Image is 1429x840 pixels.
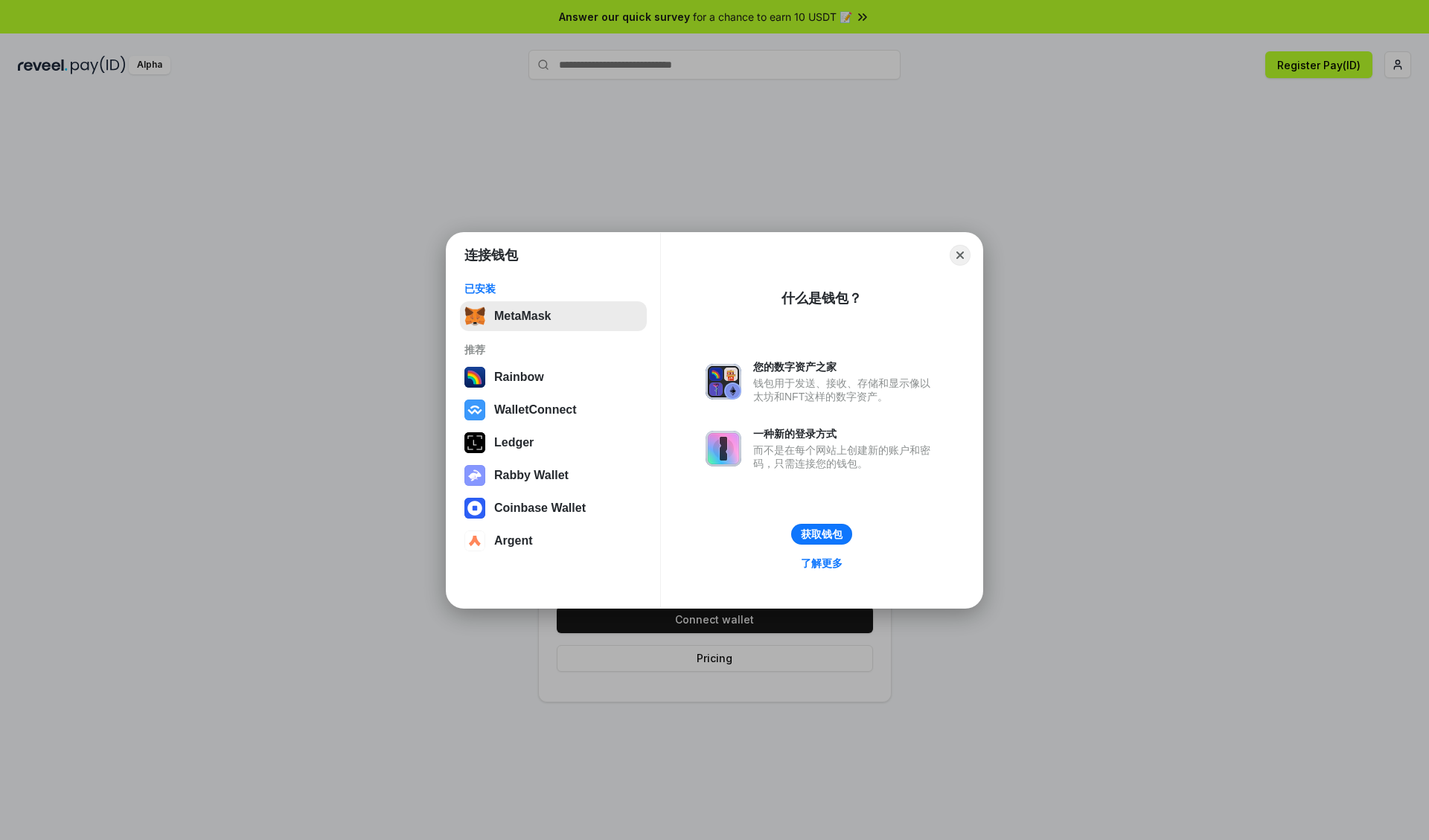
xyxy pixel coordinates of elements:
[781,289,862,307] div: 什么是钱包？
[801,528,843,541] div: 获取钱包
[494,371,544,384] div: Rainbow
[494,403,577,417] div: WalletConnect
[460,493,647,523] button: Coinbase Wallet
[460,362,647,392] button: Rainbow
[464,465,485,486] img: svg+xml,%3Csvg%20xmlns%3D%22http%3A%2F%2Fwww.w3.org%2F2000%2Fsvg%22%20fill%3D%22none%22%20viewBox...
[753,427,938,440] div: 一种新的登录方式
[950,245,971,266] button: Close
[801,557,843,570] div: 了解更多
[460,526,647,556] button: Argent
[460,428,647,458] button: Ledger
[706,431,741,467] img: svg+xml,%3Csvg%20xmlns%3D%22http%3A%2F%2Fwww.w3.org%2F2000%2Fsvg%22%20fill%3D%22none%22%20viewBox...
[464,400,485,420] img: svg+xml,%3Csvg%20width%3D%2228%22%20height%3D%2228%22%20viewBox%3D%220%200%2028%2028%22%20fill%3D...
[464,498,485,519] img: svg+xml,%3Csvg%20width%3D%2228%22%20height%3D%2228%22%20viewBox%3D%220%200%2028%2028%22%20fill%3D...
[791,524,852,545] button: 获取钱包
[464,530,485,551] img: svg+xml,%3Csvg%20width%3D%2228%22%20height%3D%2228%22%20viewBox%3D%220%200%2028%2028%22%20fill%3D...
[494,436,534,449] div: Ledger
[494,310,551,323] div: MetaMask
[460,301,647,331] button: MetaMask
[464,367,485,388] img: svg+xml,%3Csvg%20width%3D%22120%22%20height%3D%22120%22%20viewBox%3D%220%200%20120%20120%22%20fil...
[792,554,851,573] a: 了解更多
[494,469,569,482] div: Rabby Wallet
[706,364,741,400] img: svg+xml,%3Csvg%20xmlns%3D%22http%3A%2F%2Fwww.w3.org%2F2000%2Fsvg%22%20fill%3D%22none%22%20viewBox...
[494,534,533,548] div: Argent
[753,443,938,470] div: 而不是在每个网站上创建新的账户和密码，只需连接您的钱包。
[464,343,642,356] div: 推荐
[460,461,647,490] button: Rabby Wallet
[464,282,642,295] div: 已安装
[464,432,485,453] img: svg+xml,%3Csvg%20xmlns%3D%22http%3A%2F%2Fwww.w3.org%2F2000%2Fsvg%22%20width%3D%2228%22%20height%3...
[464,246,518,264] h1: 连接钱包
[753,360,938,373] div: 您的数字资产之家
[460,395,647,425] button: WalletConnect
[753,376,938,403] div: 钱包用于发送、接收、存储和显示像以太坊和NFT这样的数字资产。
[464,306,485,327] img: svg+xml,%3Csvg%20fill%3D%22none%22%20height%3D%2233%22%20viewBox%3D%220%200%2035%2033%22%20width%...
[494,501,586,515] div: Coinbase Wallet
